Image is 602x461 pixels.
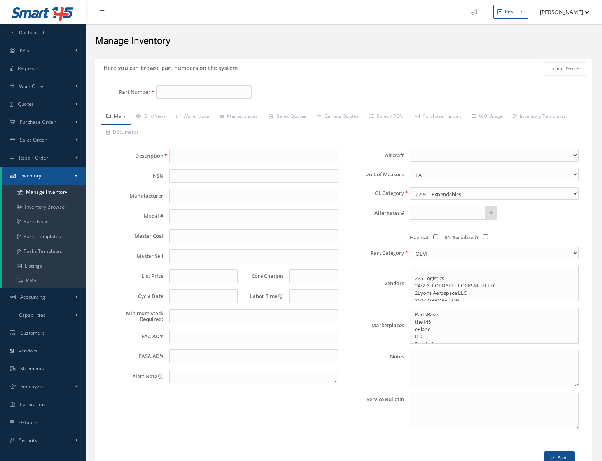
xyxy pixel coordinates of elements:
[364,109,409,125] a: Sales / RO's
[19,419,38,426] span: Defaults
[243,273,283,279] label: Core Charges
[444,234,479,241] span: It's Serialized?
[532,4,589,19] button: [PERSON_NAME]
[103,273,163,279] label: List Price
[483,234,488,239] input: It's Serialized?
[409,109,467,125] a: Purchase History
[505,9,514,15] div: New
[344,350,404,386] label: Notes
[2,244,86,259] a: Tasks Templates
[19,312,46,318] span: Capabilities
[19,437,37,443] span: Security
[101,125,144,141] a: Documents
[414,297,574,304] option: 360 CORPORATION
[103,293,163,299] label: Cycle Date
[19,154,49,161] span: Repair Order
[410,350,579,386] textarea: Notes
[2,214,86,229] a: Parts Issue
[101,62,238,72] h5: Here you can browse part numbers on the system
[20,294,45,300] span: Accounting
[19,83,45,89] span: Work Order
[508,109,572,125] a: Inventory Templates
[20,119,56,125] span: Purchase Order
[95,35,592,47] h2: Manage Inventory
[414,333,574,340] option: ILS
[20,172,42,179] span: Inventory
[2,229,86,244] a: Parts Templates
[103,173,163,179] label: NSN
[344,152,404,158] label: Aircraft
[344,323,404,328] label: Marketplaces
[103,153,163,159] label: Description
[20,47,29,54] span: KPIs
[103,233,163,239] label: Master Cost
[344,190,404,196] label: GL Category
[344,280,404,286] label: Vendors
[103,310,163,322] label: Minimum Stock Required:
[20,330,45,336] span: Customers
[103,333,163,339] label: FAA AD's
[414,318,574,326] option: the145
[20,137,47,143] span: Sales Order
[131,109,171,125] a: Bird View
[20,365,44,372] span: Shipments
[20,383,45,390] span: Employees
[2,273,86,288] a: RMA
[243,293,283,299] label: Labor Time
[410,234,429,241] span: Hazmat
[2,259,86,273] a: Listings
[103,253,163,259] label: Master Sell
[311,109,364,125] a: Service Quotes
[95,89,150,95] label: Part Number
[101,109,131,125] a: Main
[543,62,586,76] button: Import Excel
[20,401,45,408] span: Calibration
[18,65,38,72] span: Requests
[467,109,508,125] a: WO Usage
[103,213,163,219] label: Model #
[18,101,34,107] span: Quotes
[344,210,404,216] label: Alternates #
[414,326,574,333] option: ePlane
[19,29,44,36] span: Dashboard
[2,185,86,200] a: Manage Inventory
[414,311,574,318] option: PartsBase
[103,353,163,359] label: EASA AD's
[171,109,215,125] a: Warehouse
[2,200,86,214] a: Inventory Browser
[215,109,263,125] a: Marketplaces
[19,347,37,354] span: Vendors
[103,370,163,384] label: Alert Note
[263,109,311,125] a: Sales Quotes
[2,167,86,185] a: Inventory
[103,193,163,199] label: Manufacturer
[414,289,574,297] option: 2Lyons Aerospace LLC
[344,172,404,177] label: Unit of Measure
[414,340,574,348] option: Rotabull
[414,275,574,282] option: 225 Logistics
[344,393,404,429] label: Service Bulletin
[344,250,404,256] label: Part Category
[493,5,528,19] button: New
[414,282,574,289] option: 24/7 AFFORDABLE LOCKSMITH LLC
[433,234,438,239] input: Hazmat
